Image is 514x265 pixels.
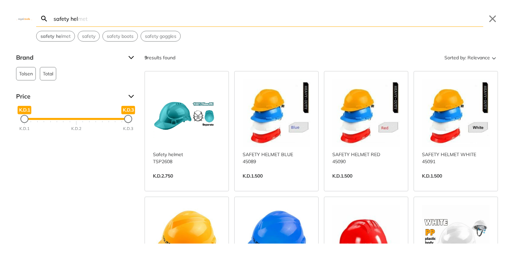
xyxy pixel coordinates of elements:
[43,67,53,80] span: Total
[103,31,138,41] button: Select suggestion: safety boots
[145,33,176,40] span: safety goggles
[78,31,99,41] button: Select suggestion: safety
[16,91,123,102] span: Price
[443,52,498,63] button: Sorted by:Relevance Sort
[124,115,132,123] div: Maximum Price
[40,33,61,39] strong: safety he
[487,13,498,24] button: Close
[123,126,133,132] div: K.D.3
[145,55,147,61] strong: 9
[40,15,48,23] svg: Search
[36,31,75,41] button: Select suggestion: safety helmet
[16,52,123,63] span: Brand
[141,31,180,41] button: Select suggestion: safety goggles
[82,33,95,40] span: safety
[52,11,483,26] input: Search…
[40,33,71,40] span: lmet
[71,126,81,132] div: K.D.2
[16,17,32,20] img: Close
[20,115,28,123] div: Minimum Price
[102,31,138,42] div: Suggestion: safety boots
[145,52,175,63] div: results found
[19,126,29,132] div: K.D.1
[78,31,100,42] div: Suggestion: safety
[16,67,36,80] button: Tolsen
[141,31,181,42] div: Suggestion: safety goggles
[19,67,33,80] span: Tolsen
[490,54,498,62] svg: Sort
[36,31,75,42] div: Suggestion: safety helmet
[107,33,134,40] span: safety boots
[467,52,490,63] span: Relevance
[40,67,56,80] button: Total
